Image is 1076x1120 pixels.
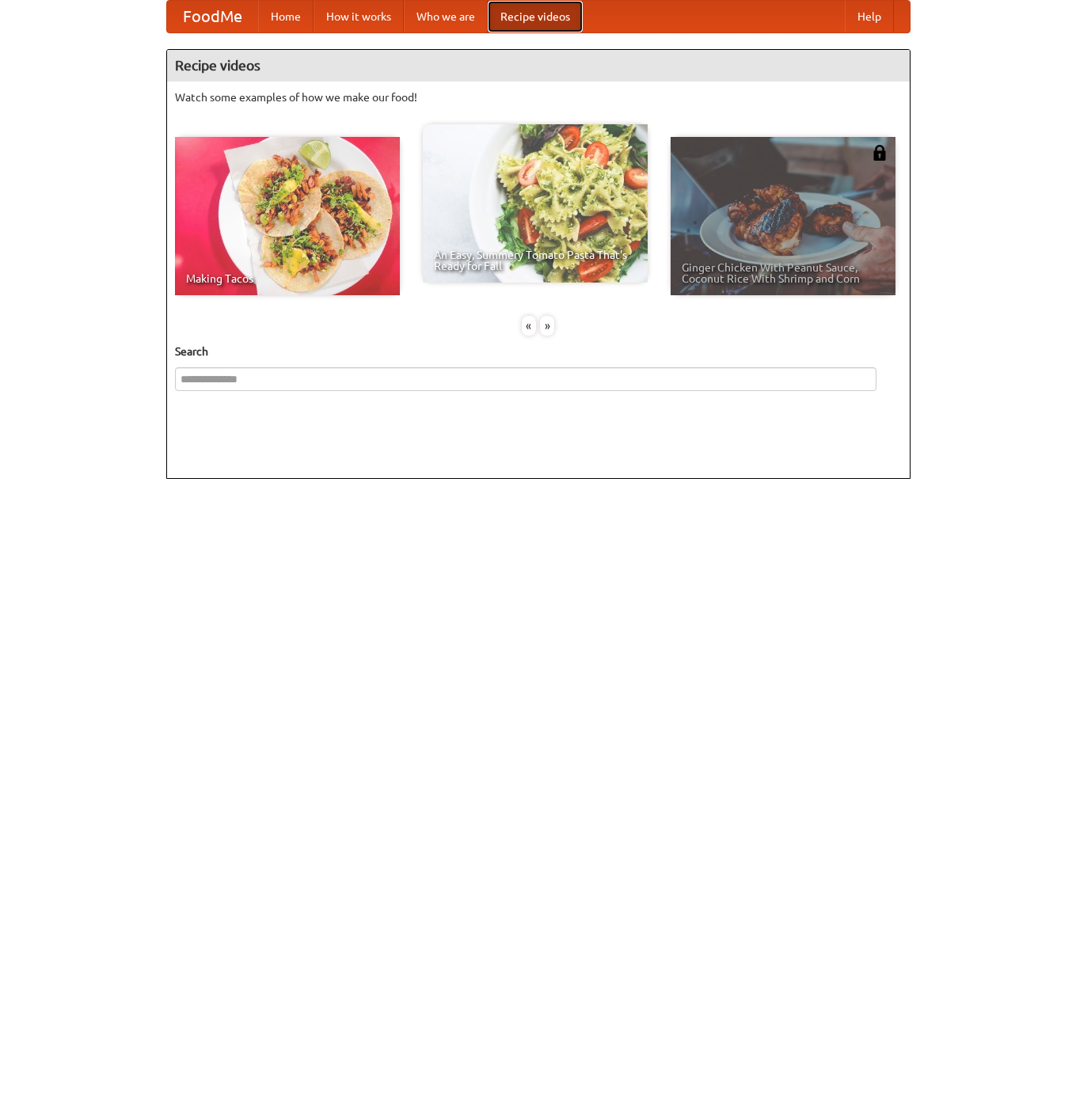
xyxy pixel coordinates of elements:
h4: Recipe videos [167,50,910,82]
div: « [522,316,536,336]
a: Making Tacos [175,137,400,295]
span: An Easy, Summery Tomato Pasta That's Ready for Fall [434,249,637,271]
a: Who we are [404,1,488,32]
span: Making Tacos [186,273,389,284]
a: How it works [314,1,404,32]
a: Recipe videos [488,1,583,32]
a: An Easy, Summery Tomato Pasta That's Ready for Fall [423,124,648,283]
a: Home [258,1,314,32]
div: » [540,316,554,336]
a: FoodMe [167,1,258,32]
img: 483408.png [872,145,888,161]
h5: Search [175,344,902,359]
a: Help [845,1,894,32]
p: Watch some examples of how we make our food! [175,89,902,105]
